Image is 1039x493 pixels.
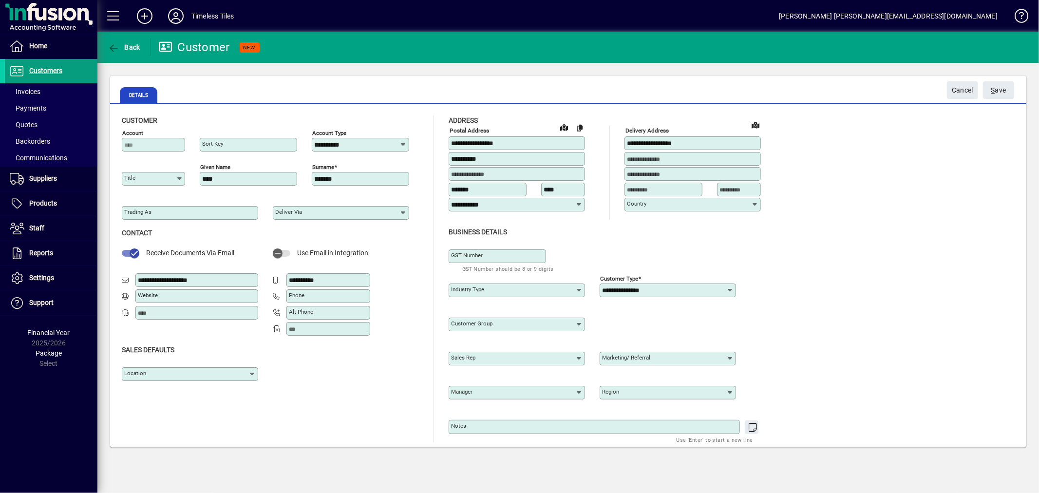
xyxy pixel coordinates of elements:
a: Suppliers [5,167,97,191]
a: View on map [748,117,763,133]
mat-hint: Use 'Enter' to start a new line [677,434,753,445]
a: Home [5,34,97,58]
span: Customer [122,116,157,124]
a: Products [5,191,97,216]
span: Staff [29,224,44,232]
mat-label: Account Type [312,130,346,136]
mat-label: Surname [312,164,334,171]
span: Customers [29,67,62,75]
mat-label: Notes [451,422,466,429]
mat-label: Marketing/ Referral [602,354,650,361]
mat-label: GST Number [451,252,483,259]
mat-label: Manager [451,388,472,395]
a: Reports [5,241,97,265]
a: Staff [5,216,97,241]
span: Address [449,116,478,124]
a: View on map [556,119,572,135]
mat-label: Title [124,174,135,181]
mat-label: Deliver via [275,209,302,215]
span: Receive Documents Via Email [146,249,234,257]
span: Package [36,349,62,357]
span: Home [29,42,47,50]
span: Support [29,299,54,306]
span: Settings [29,274,54,282]
mat-label: Account [122,130,143,136]
span: Communications [10,154,67,162]
div: [PERSON_NAME] [PERSON_NAME][EMAIL_ADDRESS][DOMAIN_NAME] [779,8,998,24]
span: Payments [10,104,46,112]
a: Quotes [5,116,97,133]
app-page-header-button: Back [97,38,151,56]
span: Quotes [10,121,38,129]
button: Profile [160,7,191,25]
a: Backorders [5,133,97,150]
mat-label: Website [138,292,158,299]
span: Use Email in Integration [297,249,368,257]
mat-label: Alt Phone [289,308,313,315]
div: Timeless Tiles [191,8,234,24]
mat-label: Phone [289,292,304,299]
div: Customer [158,39,230,55]
button: Back [105,38,143,56]
a: Settings [5,266,97,290]
mat-label: Customer type [600,275,638,282]
a: Communications [5,150,97,166]
mat-label: Location [124,370,146,377]
span: S [991,86,995,94]
a: Payments [5,100,97,116]
mat-hint: GST Number should be 8 or 9 digits [462,263,554,274]
button: Copy to Delivery address [572,120,587,135]
span: Reports [29,249,53,257]
button: Save [983,81,1014,99]
span: NEW [244,44,256,51]
span: Financial Year [28,329,70,337]
span: ave [991,82,1006,98]
mat-label: Country [627,200,646,207]
a: Invoices [5,83,97,100]
mat-label: Region [602,388,619,395]
span: Suppliers [29,174,57,182]
span: Products [29,199,57,207]
span: Backorders [10,137,50,145]
a: Knowledge Base [1007,2,1027,34]
span: Contact [122,229,152,237]
button: Cancel [947,81,978,99]
mat-label: Sort key [202,140,223,147]
button: Add [129,7,160,25]
span: Details [120,87,157,103]
mat-label: Industry type [451,286,484,293]
span: Cancel [952,82,973,98]
a: Support [5,291,97,315]
mat-label: Trading as [124,209,151,215]
span: Business details [449,228,507,236]
span: Sales defaults [122,346,174,354]
span: Invoices [10,88,40,95]
span: Back [108,43,140,51]
mat-label: Sales rep [451,354,475,361]
mat-label: Customer group [451,320,492,327]
mat-label: Given name [200,164,230,171]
